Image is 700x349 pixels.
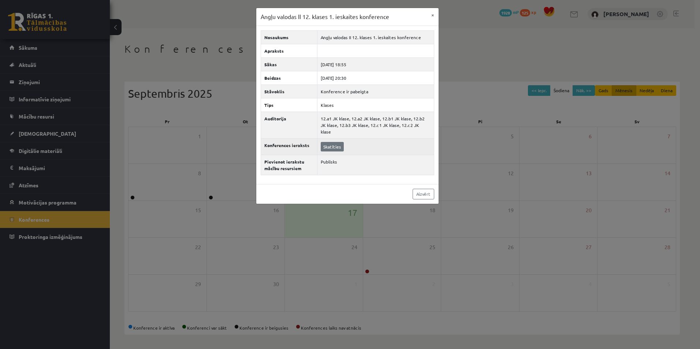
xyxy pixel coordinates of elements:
td: Angļu valodas II 12. klases 1. ieskaites konference [317,30,434,44]
td: 12.a1 JK klase, 12.a2 JK klase, 12.b1 JK klase, 12.b2 JK klase, 12.b3 JK klase, 12.c1 JK klase, 1... [317,112,434,138]
th: Apraksts [261,44,317,57]
h3: Angļu valodas II 12. klases 1. ieskaites konference [261,12,389,21]
td: Konference ir pabeigta [317,85,434,98]
button: × [427,8,439,22]
td: [DATE] 18:55 [317,57,434,71]
a: Aizvērt [413,189,434,199]
td: [DATE] 20:30 [317,71,434,85]
th: Auditorija [261,112,317,138]
th: Nosaukums [261,30,317,44]
th: Tips [261,98,317,112]
td: Publisks [317,155,434,175]
th: Stāvoklis [261,85,317,98]
th: Sākas [261,57,317,71]
th: Beidzas [261,71,317,85]
th: Konferences ieraksts [261,138,317,155]
td: Klases [317,98,434,112]
th: Pievienot ierakstu mācību resursiem [261,155,317,175]
a: Skatīties [321,142,344,151]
